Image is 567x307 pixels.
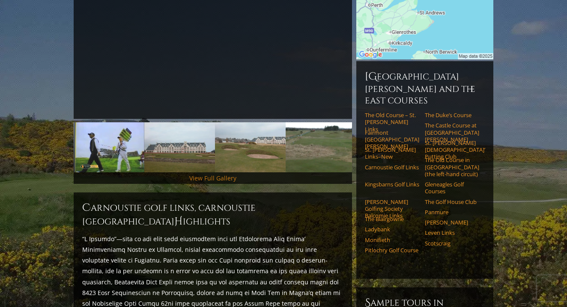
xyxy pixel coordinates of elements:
[365,226,419,233] a: Ladybank
[425,240,479,247] a: Scotscraig
[365,164,419,171] a: Carnoustie Golf Links
[425,198,479,205] a: The Golf House Club
[425,122,479,143] a: The Castle Course at [GEOGRAPHIC_DATA][PERSON_NAME]
[82,201,343,228] h2: Carnoustie Golf Links, Carnoustie [GEOGRAPHIC_DATA] ighlights
[425,156,479,177] a: The Old Course in [GEOGRAPHIC_DATA] (the left-hand circuit)
[365,215,419,222] a: The Blairgowrie
[365,129,419,150] a: Fairmont [GEOGRAPHIC_DATA][PERSON_NAME]
[365,247,419,254] a: Pitlochry Golf Course
[365,181,419,188] a: Kingsbarns Golf Links
[425,139,479,160] a: St. [PERSON_NAME] [DEMOGRAPHIC_DATA]’ Putting Club
[189,174,236,182] a: View Full Gallery
[365,198,419,219] a: [PERSON_NAME] Golfing Society Balcomie Links
[425,229,479,236] a: Leven Links
[365,146,419,160] a: St. [PERSON_NAME] Links–New
[425,219,479,226] a: [PERSON_NAME]
[365,112,419,133] a: The Old Course – St. [PERSON_NAME] Links
[425,112,479,118] a: The Duke’s Course
[365,70,485,106] h6: [GEOGRAPHIC_DATA][PERSON_NAME] and the East Courses
[365,236,419,243] a: Monifieth
[425,181,479,195] a: Gleneagles Golf Courses
[425,209,479,215] a: Panmure
[174,215,183,228] span: H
